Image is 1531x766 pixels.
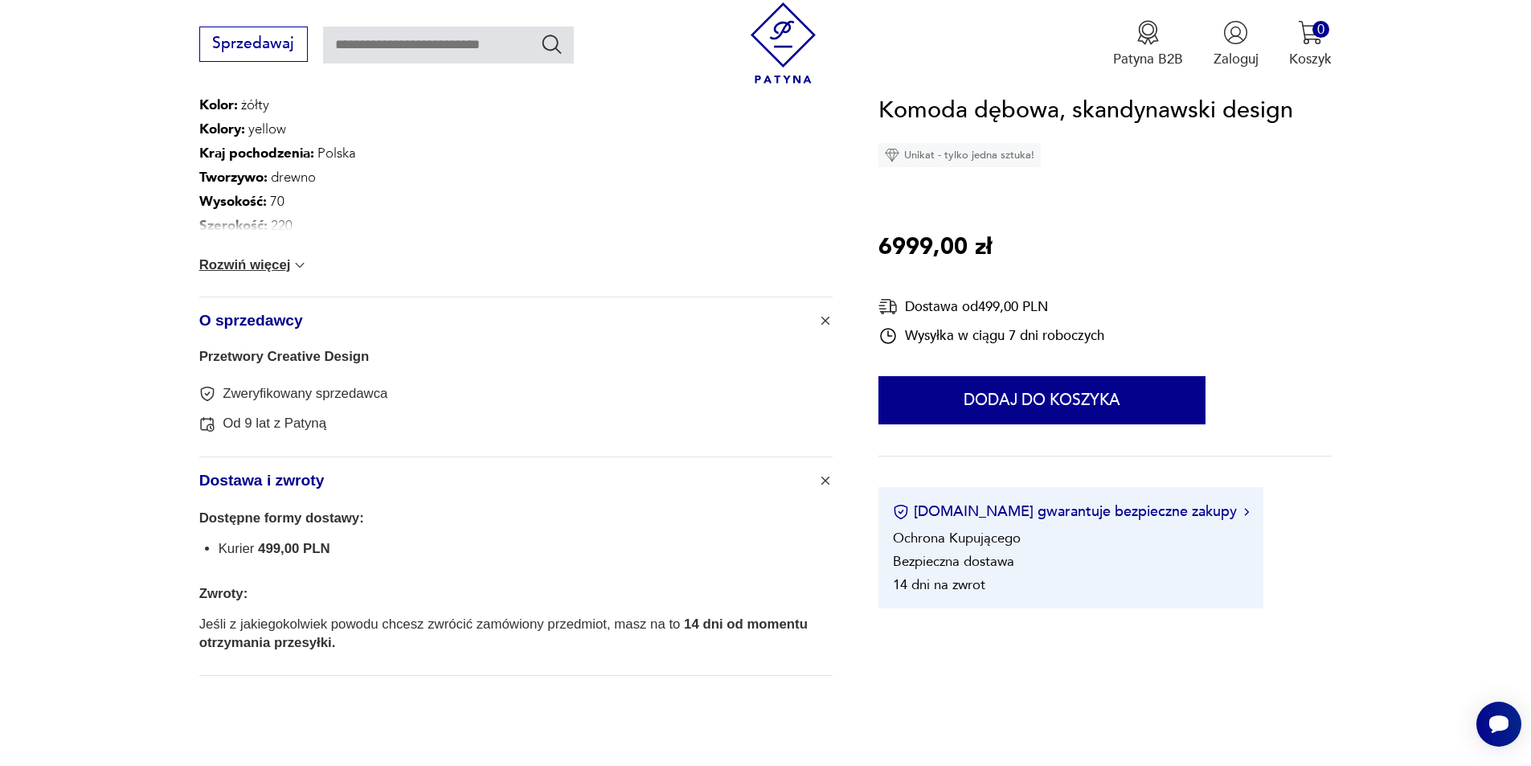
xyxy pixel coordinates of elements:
img: Ikona diamentu [885,149,899,163]
button: Rozwiń więcej [199,257,309,273]
p: Dostępne formy dostawy: [199,506,833,530]
p: 220 [199,214,356,238]
button: Zaloguj [1214,20,1259,68]
b: Kraj pochodzenia : [199,144,314,162]
b: Wysokość : [199,192,267,211]
p: drewno [199,166,356,190]
p: Zaloguj [1214,50,1259,68]
a: Sprzedawaj [199,39,308,51]
img: Zweryfikowany sprzedawca [199,386,215,402]
button: 0Koszyk [1289,20,1332,68]
div: Unikat - tylko jedna sztuka! [878,144,1041,168]
p: 70 [199,190,356,214]
img: chevron down [292,257,308,273]
img: Ikona plusa [817,473,833,489]
button: Dodaj do koszyka [878,377,1206,425]
p: Zweryfikowany sprzedawca [223,385,387,403]
b: Szerokość : [199,216,268,235]
div: 0 [1312,21,1329,38]
span: O sprzedawcy [199,297,806,344]
img: Ikona certyfikatu [893,504,909,520]
img: Ikonka użytkownika [1223,20,1248,45]
li: Bezpieczna dostawa [893,553,1014,571]
button: Patyna B2B [1113,20,1183,68]
p: 6999,00 zł [878,229,992,266]
img: Ikona dostawy [878,297,898,317]
button: [DOMAIN_NAME] gwarantuje bezpieczne zakupy [893,502,1249,522]
button: Szukaj [540,32,563,55]
p: yellow [199,117,356,141]
img: Ikona plusa [817,313,833,329]
a: Przetwory Creative Design [199,349,370,364]
p: Od 9 lat z Patyną [223,415,326,433]
p: Patyna B2B [1113,50,1183,68]
strong: 14 dni od momentu otrzymania przesyłki. [199,616,808,650]
p: żółty [199,93,356,117]
span: Dostawa i zwroty [199,457,806,504]
li: Ochrona Kupującego [893,530,1021,548]
p: Polska [199,141,356,166]
img: Od 9 lat z Patyną [199,416,215,432]
b: Kolory : [199,120,245,138]
b: Tworzywo : [199,168,268,186]
div: Ikona plusaDostawa i zwroty [199,503,833,675]
p: Zwroty: [199,582,833,606]
li: 14 dni na zwrot [893,576,985,595]
h1: Komoda dębowa, skandynawski design [878,92,1293,129]
button: Ikona plusaO sprzedawcy [199,297,833,344]
p: Koszyk [1289,50,1332,68]
img: Ikona koszyka [1298,20,1323,45]
div: Dostawa od 499,00 PLN [878,297,1104,317]
img: Patyna - sklep z meblami i dekoracjami vintage [743,2,824,84]
a: Ikona medaluPatyna B2B [1113,20,1183,68]
button: Ikona plusaDostawa i zwroty [199,457,833,504]
div: Wysyłka w ciągu 7 dni roboczych [878,326,1104,346]
b: Kolor: [199,96,238,114]
img: Ikona strzałki w prawo [1244,508,1249,516]
button: Sprzedawaj [199,27,308,62]
iframe: Smartsupp widget button [1476,702,1521,747]
div: Ikona plusaO sprzedawcy [199,344,833,457]
p: Jeśli z jakiegokolwiek powodu chcesz zwrócić zamówiony przedmiot, masz na to [199,616,833,653]
span: 499,00 PLN [258,541,330,556]
img: Ikona medalu [1136,20,1161,45]
li: Kurier [219,540,833,559]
